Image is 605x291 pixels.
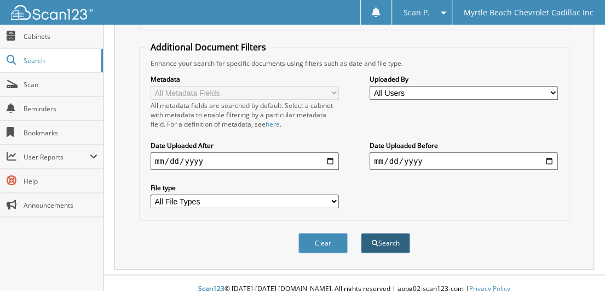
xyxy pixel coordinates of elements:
legend: Additional Document Filters [145,41,272,53]
button: Clear [298,233,348,253]
a: here [266,119,280,129]
div: Enhance your search for specific documents using filters such as date and file type. [145,59,563,68]
img: scan123-logo-white.svg [11,5,93,20]
span: Scan [24,80,97,89]
span: Myrtle Beach Chevrolet Cadillac Inc [464,9,594,16]
span: Search [24,56,96,65]
label: Date Uploaded Before [370,141,558,150]
span: User Reports [24,152,90,162]
span: Bookmarks [24,128,97,138]
span: Reminders [24,104,97,113]
span: Cabinets [24,32,97,41]
input: end [370,152,558,170]
span: Help [24,176,97,186]
label: File type [151,183,339,192]
input: start [151,152,339,170]
span: Announcements [24,201,97,210]
label: Date Uploaded After [151,141,339,150]
div: All metadata fields are searched by default. Select a cabinet with metadata to enable filtering b... [151,101,339,129]
label: Metadata [151,75,339,84]
button: Search [361,233,410,253]
label: Uploaded By [370,75,558,84]
iframe: Chat Widget [550,238,605,291]
span: Scan P. [404,9,430,16]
